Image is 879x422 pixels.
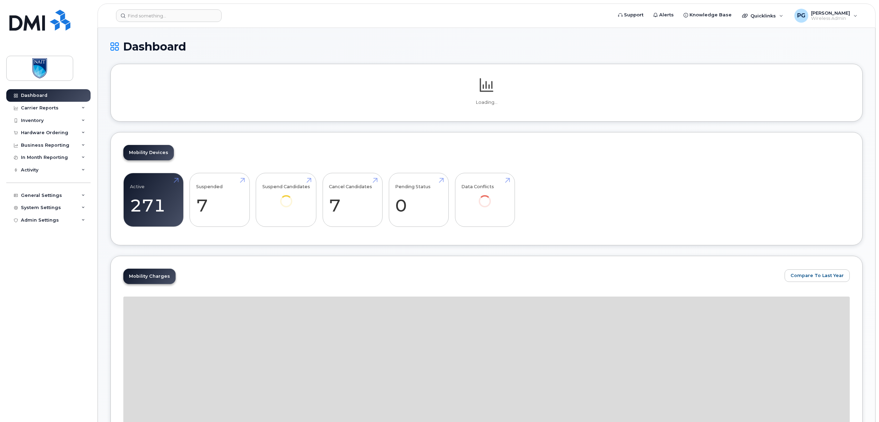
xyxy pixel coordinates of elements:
[785,269,850,282] button: Compare To Last Year
[123,269,176,284] a: Mobility Charges
[791,272,844,279] span: Compare To Last Year
[110,40,863,53] h1: Dashboard
[123,145,174,160] a: Mobility Devices
[461,177,508,217] a: Data Conflicts
[196,177,243,223] a: Suspended 7
[262,177,310,217] a: Suspend Candidates
[123,99,850,106] p: Loading...
[130,177,177,223] a: Active 271
[329,177,376,223] a: Cancel Candidates 7
[395,177,442,223] a: Pending Status 0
